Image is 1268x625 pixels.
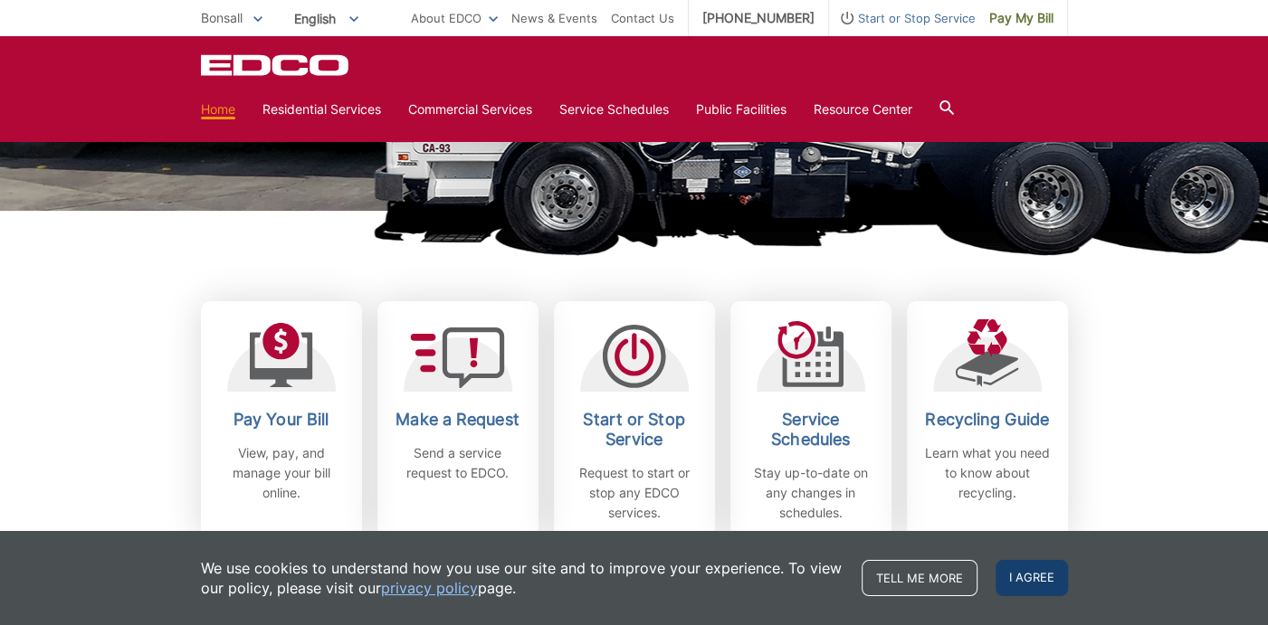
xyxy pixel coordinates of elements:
h2: Pay Your Bill [215,410,348,430]
a: Resource Center [814,99,912,119]
h2: Service Schedules [744,410,878,450]
span: English [281,4,372,33]
span: Pay My Bill [989,8,1053,28]
a: Tell me more [862,560,977,596]
a: Make a Request Send a service request to EDCO. [377,301,539,541]
p: Stay up-to-date on any changes in schedules. [744,463,878,523]
a: privacy policy [381,578,478,598]
a: Service Schedules Stay up-to-date on any changes in schedules. [730,301,891,541]
a: EDCD logo. Return to the homepage. [201,54,351,76]
h2: Recycling Guide [920,410,1054,430]
a: Commercial Services [408,99,532,119]
a: Public Facilities [696,99,787,119]
a: Service Schedules [559,99,669,119]
span: I agree [996,560,1068,596]
p: Send a service request to EDCO. [391,443,525,483]
a: Contact Us [611,8,674,28]
span: Bonsall [201,10,243,25]
p: View, pay, and manage your bill online. [215,443,348,503]
a: Residential Services [262,99,381,119]
p: We use cookies to understand how you use our site and to improve your experience. To view our pol... [201,558,844,598]
h2: Make a Request [391,410,525,430]
a: Home [201,99,235,119]
p: Learn what you need to know about recycling. [920,443,1054,503]
a: Recycling Guide Learn what you need to know about recycling. [907,301,1068,541]
a: News & Events [511,8,597,28]
h2: Start or Stop Service [567,410,701,450]
a: About EDCO [411,8,498,28]
a: Pay Your Bill View, pay, and manage your bill online. [201,301,362,541]
p: Request to start or stop any EDCO services. [567,463,701,523]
